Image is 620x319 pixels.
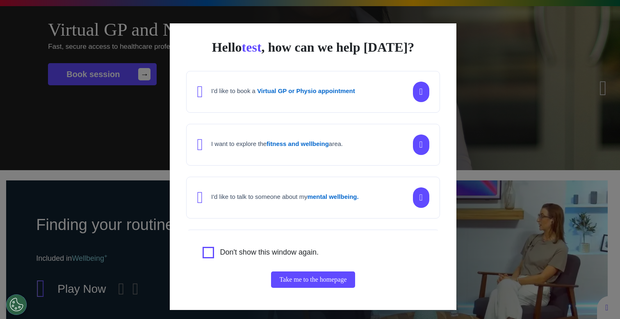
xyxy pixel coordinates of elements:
[257,87,355,94] strong: Virtual GP or Physio appointment
[203,247,214,258] input: Agree to privacy policy
[211,140,343,148] h4: I want to explore the area.
[6,294,27,315] button: Open Preferences
[211,87,355,95] h4: I'd like to book a
[220,247,319,258] label: Don't show this window again.
[211,193,359,201] h4: I'd like to talk to someone about my
[267,140,329,147] strong: fitness and wellbeing
[242,40,262,55] span: test
[186,40,440,55] div: Hello , how can we help [DATE]?
[308,193,359,200] strong: mental wellbeing.
[271,271,355,288] button: Take me to the homepage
